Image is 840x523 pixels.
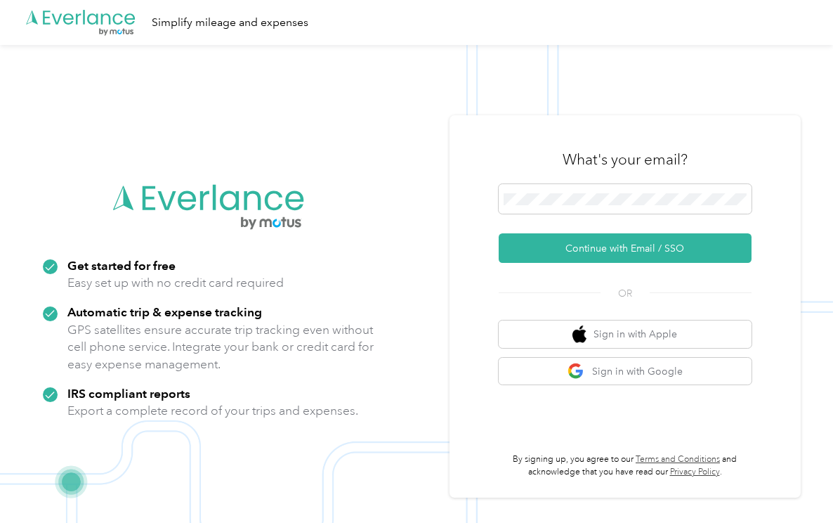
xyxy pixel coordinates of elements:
[563,150,688,169] h3: What's your email?
[499,233,752,263] button: Continue with Email / SSO
[67,386,190,401] strong: IRS compliant reports
[67,304,262,319] strong: Automatic trip & expense tracking
[499,321,752,348] button: apple logoSign in with Apple
[67,402,358,420] p: Export a complete record of your trips and expenses.
[670,467,720,477] a: Privacy Policy
[152,14,308,32] div: Simplify mileage and expenses
[67,274,284,292] p: Easy set up with no credit card required
[636,454,720,465] a: Terms and Conditions
[67,258,176,273] strong: Get started for free
[601,286,650,301] span: OR
[499,453,752,478] p: By signing up, you agree to our and acknowledge that you have read our .
[499,358,752,385] button: google logoSign in with Google
[572,325,586,343] img: apple logo
[67,321,374,373] p: GPS satellites ensure accurate trip tracking even without cell phone service. Integrate your bank...
[567,363,585,380] img: google logo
